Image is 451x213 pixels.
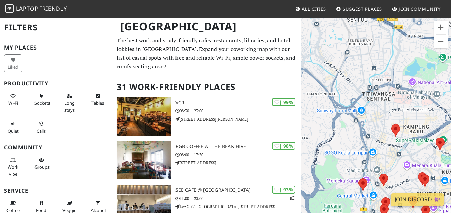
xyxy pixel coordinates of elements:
p: 08:30 – 23:00 [175,108,301,114]
button: Work vibe [4,155,22,179]
div: | 93% [272,186,295,194]
span: Friendly [39,5,67,12]
span: All Cities [302,6,326,12]
button: Calls [32,118,51,136]
span: Work-friendly tables [91,100,104,106]
h3: Service [4,188,109,194]
span: People working [8,164,18,177]
p: 08:00 – 17:30 [175,151,301,158]
button: Zoom in [434,21,448,34]
p: The best work and study-friendly cafes, restaurants, libraries, and hotel lobbies in [GEOGRAPHIC_... [117,36,296,71]
span: Group tables [34,164,50,170]
span: Stable Wi-Fi [8,100,18,106]
h3: VCR [175,100,301,106]
h3: Productivity [4,80,109,87]
img: LaptopFriendly [5,4,14,13]
button: Zoom out [434,35,448,48]
span: Suggest Places [343,6,382,12]
button: Tables [89,91,107,109]
span: Laptop [16,5,38,12]
h3: Community [4,144,109,151]
h2: Filters [4,17,109,38]
p: 1 [289,195,295,201]
button: Groups [32,155,51,173]
a: Suggest Places [333,3,385,15]
span: Long stays [64,100,75,113]
div: | 99% [272,98,295,106]
button: Long stays [60,91,79,116]
p: [STREET_ADDRESS] [175,160,301,166]
button: Quiet [4,118,22,136]
a: VCR | 99% VCR 08:30 – 23:00 [STREET_ADDRESS][PERSON_NAME] [113,97,300,136]
span: Quiet [8,128,19,134]
span: Power sockets [34,100,50,106]
p: Lot G-06, [GEOGRAPHIC_DATA], [STREET_ADDRESS] [175,203,301,210]
a: All Cities [292,3,329,15]
h3: RGB Coffee at the Bean Hive [175,144,301,149]
a: Join Discord 👾 [391,193,444,206]
button: Sockets [32,91,51,109]
a: RGB Coffee at the Bean Hive | 98% RGB Coffee at the Bean Hive 08:00 – 17:30 [STREET_ADDRESS] [113,141,300,179]
h3: My Places [4,44,109,51]
div: | 98% [272,142,295,150]
a: LaptopFriendly LaptopFriendly [5,3,67,15]
button: Wi-Fi [4,91,22,109]
span: Join Community [399,6,441,12]
a: Join Community [389,3,443,15]
h3: See Cafe @ [GEOGRAPHIC_DATA] [175,187,301,193]
p: 11:00 – 23:00 [175,195,301,202]
img: VCR [117,97,171,136]
h2: 31 Work-Friendly Places [117,77,296,97]
img: RGB Coffee at the Bean Hive [117,141,171,179]
span: Video/audio calls [37,128,46,134]
h1: [GEOGRAPHIC_DATA] [115,17,299,36]
p: [STREET_ADDRESS][PERSON_NAME] [175,116,301,122]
